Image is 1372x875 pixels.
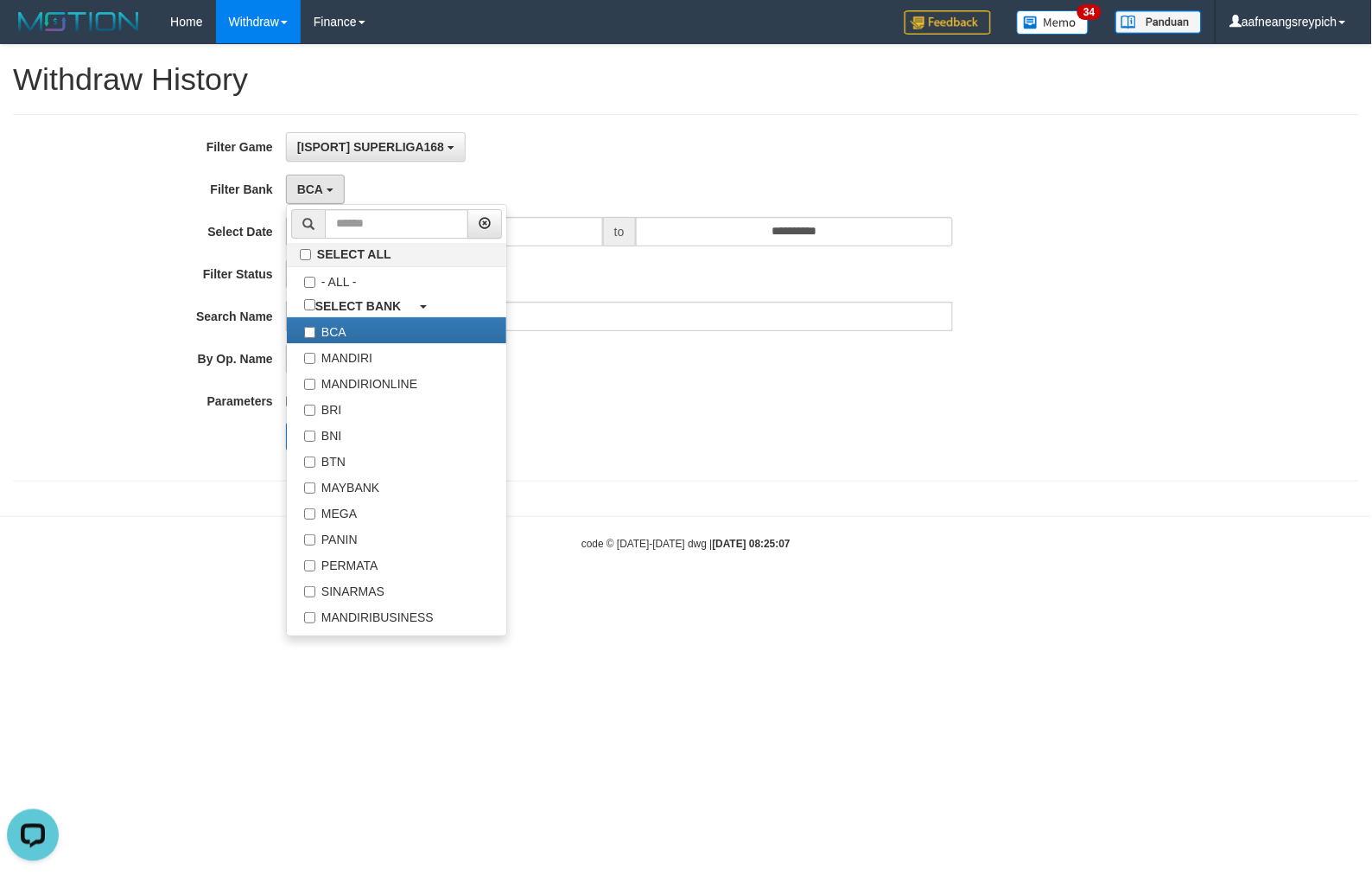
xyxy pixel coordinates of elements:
[287,499,506,525] label: MEGA
[287,369,506,395] label: MANDIRIONLINE
[13,9,144,35] img: MOTION_logo.png
[13,62,1359,97] h1: Withdraw History
[287,395,506,421] label: BRI
[287,551,506,577] label: PERMATA
[287,421,506,447] label: BNI
[304,508,315,520] input: MEGA
[287,343,506,369] label: MANDIRI
[905,10,991,35] img: Feedback.jpg
[287,473,506,499] label: MAYBANK
[287,447,506,473] label: BTN
[297,182,323,196] span: BCA
[287,267,506,293] label: - ALL -
[304,482,315,494] input: MAYBANK
[713,538,791,550] strong: [DATE] 08:25:07
[300,249,311,260] input: SELECT ALL
[1077,4,1101,20] span: 34
[304,277,315,288] input: - ALL -
[7,7,59,59] button: Open LiveChat chat widget
[287,629,506,655] label: OVO
[304,327,315,338] input: BCA
[287,243,506,266] label: SELECT ALL
[287,293,506,317] a: SELECT BANK
[315,299,402,313] b: SELECT BANK
[304,560,315,572] input: PERMATA
[297,140,444,154] span: [ISPORT] SUPERLIGA168
[287,525,506,551] label: PANIN
[304,612,315,623] input: MANDIRIBUSINESS
[304,586,315,597] input: SINARMAS
[581,538,791,550] small: code © [DATE]-[DATE] dwg |
[304,534,315,546] input: PANIN
[286,175,345,204] button: BCA
[287,317,506,343] label: BCA
[1017,10,1089,35] img: Button%20Memo.svg
[287,603,506,629] label: MANDIRIBUSINESS
[603,217,636,246] span: to
[1115,10,1202,34] img: panduan.png
[287,577,506,603] label: SINARMAS
[304,457,315,468] input: BTN
[286,132,466,162] button: [ISPORT] SUPERLIGA168
[304,405,315,416] input: BRI
[304,379,315,390] input: MANDIRIONLINE
[304,353,315,364] input: MANDIRI
[304,431,315,442] input: BNI
[304,299,315,310] input: SELECT BANK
